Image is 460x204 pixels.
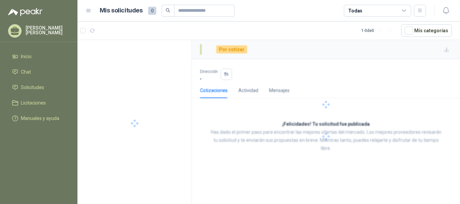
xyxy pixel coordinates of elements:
[100,6,143,15] h1: Mis solicitudes
[26,26,69,35] p: [PERSON_NAME] [PERSON_NAME]
[361,25,396,36] div: 1 - 0 de 0
[8,8,42,16] img: Logo peakr
[401,24,452,37] button: Mís categorías
[148,7,156,15] span: 0
[8,96,69,109] a: Licitaciones
[21,53,32,60] span: Inicio
[8,66,69,78] a: Chat
[8,112,69,125] a: Manuales y ayuda
[8,50,69,63] a: Inicio
[21,84,44,91] span: Solicitudes
[21,68,31,76] span: Chat
[166,8,170,13] span: search
[21,99,46,107] span: Licitaciones
[8,81,69,94] a: Solicitudes
[21,115,59,122] span: Manuales y ayuda
[348,7,362,14] div: Todas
